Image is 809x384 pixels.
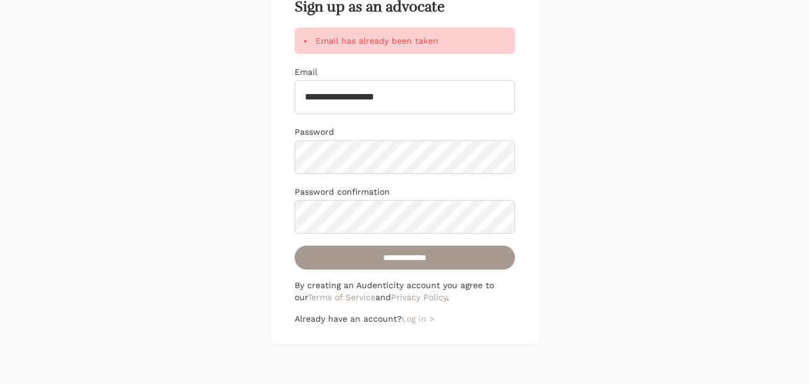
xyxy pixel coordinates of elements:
[308,292,375,302] a: Terms of Service
[295,127,334,137] label: Password
[295,313,515,325] p: Already have an account?
[391,292,447,302] a: Privacy Policy
[402,314,434,323] a: Log in >
[295,279,515,303] p: By creating an Audenticity account you agree to our and .
[295,187,390,196] label: Password confirmation
[295,67,317,77] label: Email
[304,35,505,47] li: Email has already been taken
